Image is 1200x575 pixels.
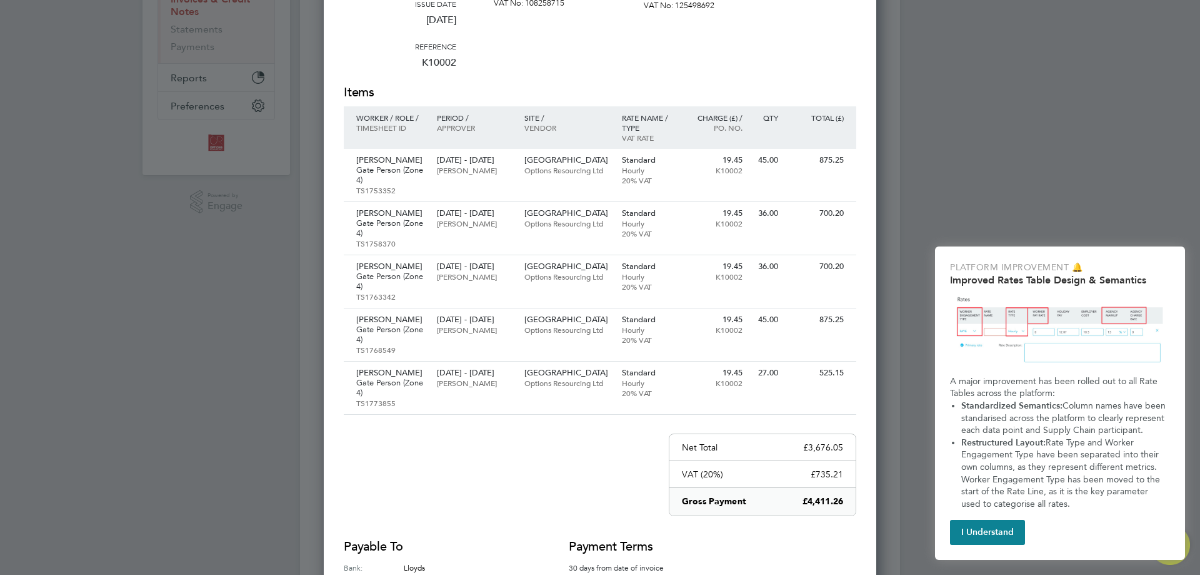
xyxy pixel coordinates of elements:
p: Po. No. [688,123,742,133]
p: QTY [755,113,778,123]
p: 20% VAT [622,175,676,185]
p: 45.00 [755,315,778,325]
p: TS1753352 [356,185,424,195]
p: [GEOGRAPHIC_DATA] [524,262,609,272]
p: Platform Improvement 🔔 [950,262,1170,274]
p: K10002 [688,272,742,282]
p: [PERSON_NAME] [437,218,511,228]
p: 875.25 [791,315,844,325]
p: [DATE] - [DATE] [437,315,511,325]
p: Site / [524,113,609,123]
p: Timesheet ID [356,123,424,133]
h3: Reference [344,41,456,51]
p: [DATE] - [DATE] [437,262,511,272]
p: 30 days from date of invoice [569,562,681,573]
p: [PERSON_NAME] [437,325,511,335]
p: 875.25 [791,155,844,165]
p: Charge (£) / [688,113,742,123]
p: [PERSON_NAME] [437,272,511,282]
p: 19.45 [688,368,742,378]
strong: Restructured Layout: [961,437,1046,448]
p: K10002 [688,378,742,388]
p: K10002 [688,165,742,175]
p: 19.45 [688,262,742,272]
p: [PERSON_NAME] [356,315,424,325]
p: £3,676.05 [803,442,843,453]
p: Approver [437,123,511,133]
p: Gate Person (Zone 4) [356,325,424,345]
p: Standard [622,368,676,378]
h2: Payment terms [569,538,681,556]
h2: Improved Rates Table Design & Semantics [950,274,1170,286]
p: Total (£) [791,113,844,123]
p: [PERSON_NAME] [356,262,424,272]
p: Gate Person (Zone 4) [356,378,424,398]
span: Column names have been standarised across the platform to clearly represent each data point and S... [961,400,1168,435]
p: Worker / Role / [356,113,424,123]
p: Gate Person (Zone 4) [356,272,424,292]
p: [GEOGRAPHIC_DATA] [524,208,609,218]
p: A major improvement has been rolled out to all Rate Tables across the platform: [950,375,1170,400]
p: [PERSON_NAME] [356,155,424,165]
p: TS1768549 [356,345,424,355]
p: Options Resourcing Ltd [524,378,609,388]
p: 27.00 [755,368,778,378]
p: [PERSON_NAME] [356,368,424,378]
div: Improved Rate Table Semantics [935,247,1185,560]
p: Options Resourcing Ltd [524,272,609,282]
p: K10002 [688,325,742,335]
p: 20% VAT [622,228,676,238]
img: Updated Rates Table Design & Semantics [950,291,1170,370]
p: [DATE] [344,9,456,41]
p: Period / [437,113,511,123]
p: Hourly [622,218,676,228]
span: Rate Type and Worker Engagement Type have been separated into their own columns, as they represen... [961,437,1162,509]
p: 525.15 [791,368,844,378]
p: [DATE] - [DATE] [437,368,511,378]
p: Standard [622,155,676,165]
button: I Understand [950,520,1025,545]
p: [DATE] - [DATE] [437,208,511,218]
p: Gross Payment [682,496,746,508]
p: 20% VAT [622,282,676,292]
p: TS1763342 [356,292,424,302]
p: Options Resourcing Ltd [524,218,609,228]
p: VAT (20%) [682,469,723,480]
label: Bank: [344,562,404,573]
p: Rate name / type [622,113,676,133]
p: Vendor [524,123,609,133]
p: Net Total [682,442,717,453]
p: K10002 [688,218,742,228]
p: Gate Person (Zone 4) [356,165,424,185]
p: Standard [622,315,676,325]
p: Hourly [622,378,676,388]
p: 20% VAT [622,335,676,345]
p: Gate Person (Zone 4) [356,218,424,238]
p: 19.45 [688,155,742,165]
p: [PERSON_NAME] [437,378,511,388]
h2: Payable to [344,538,531,556]
p: [DATE] - [DATE] [437,155,511,165]
p: 19.45 [688,208,742,218]
p: TS1758370 [356,238,424,248]
p: VAT rate [622,133,676,143]
p: [GEOGRAPHIC_DATA] [524,315,609,325]
p: 700.20 [791,208,844,218]
p: Hourly [622,165,676,175]
h2: Items [344,84,856,101]
p: Options Resourcing Ltd [524,325,609,335]
p: TS1773855 [356,398,424,408]
p: 45.00 [755,155,778,165]
p: £4,411.26 [802,496,843,508]
p: 700.20 [791,262,844,272]
p: 36.00 [755,208,778,218]
p: Hourly [622,272,676,282]
p: Hourly [622,325,676,335]
p: 36.00 [755,262,778,272]
p: [PERSON_NAME] [437,165,511,175]
p: K10002 [344,51,456,84]
span: Lloyds [404,562,425,572]
p: [PERSON_NAME] [356,208,424,218]
p: 19.45 [688,315,742,325]
p: [GEOGRAPHIC_DATA] [524,368,609,378]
